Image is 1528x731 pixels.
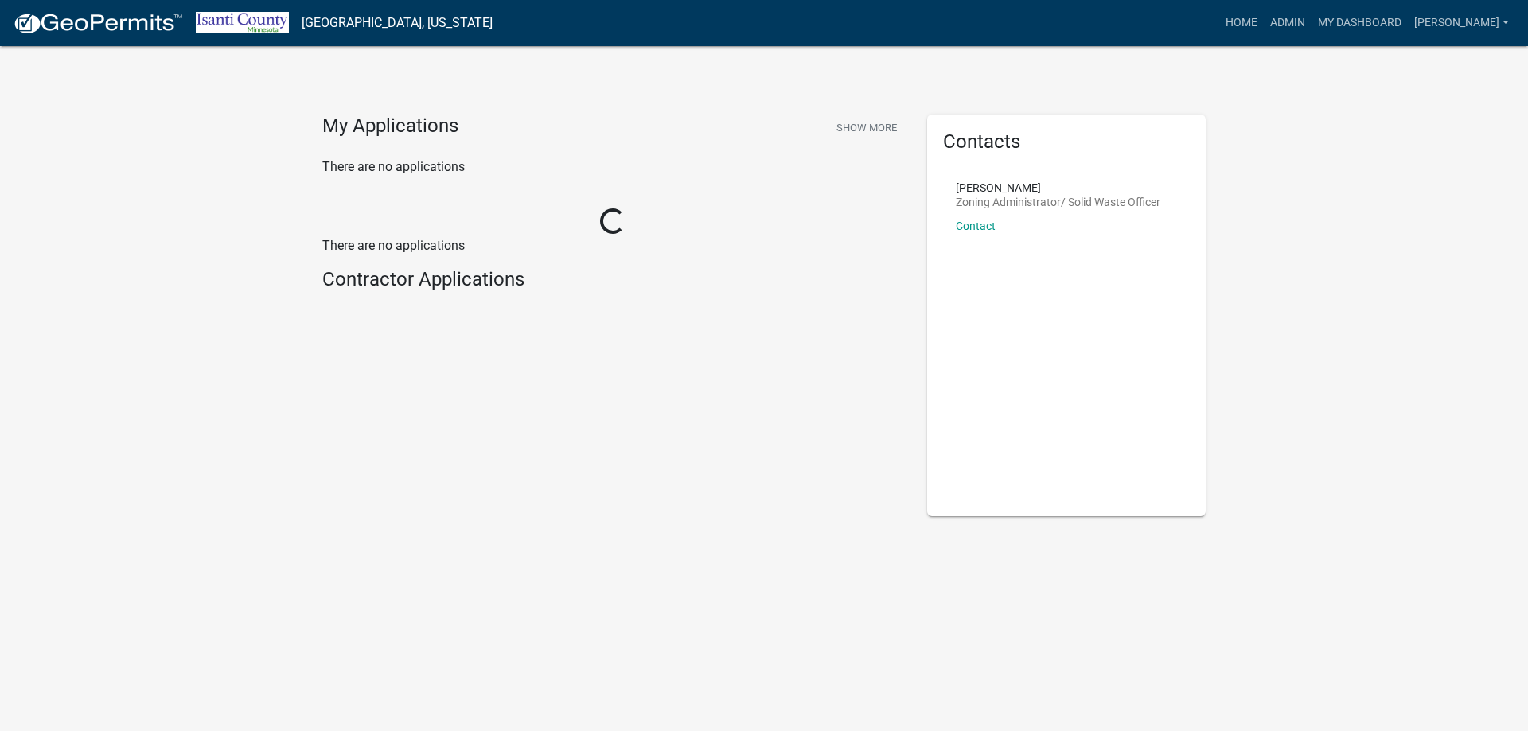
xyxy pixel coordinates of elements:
[1264,8,1312,38] a: Admin
[1408,8,1515,38] a: [PERSON_NAME]
[196,12,289,33] img: Isanti County, Minnesota
[322,268,903,297] wm-workflow-list-section: Contractor Applications
[322,115,458,138] h4: My Applications
[956,220,996,232] a: Contact
[830,115,903,141] button: Show More
[956,196,1160,208] p: Zoning Administrator/ Solid Waste Officer
[1219,8,1264,38] a: Home
[302,10,493,37] a: [GEOGRAPHIC_DATA], [US_STATE]
[322,268,903,291] h4: Contractor Applications
[956,182,1160,193] p: [PERSON_NAME]
[943,130,1190,154] h5: Contacts
[322,236,903,255] p: There are no applications
[1312,8,1408,38] a: My Dashboard
[322,157,903,177] p: There are no applications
